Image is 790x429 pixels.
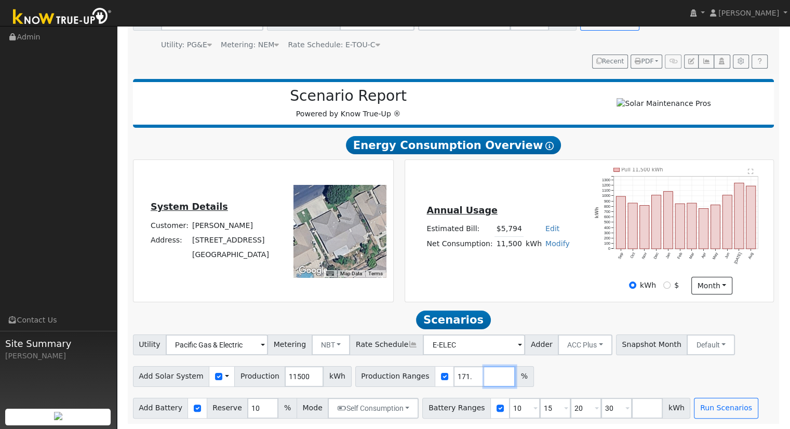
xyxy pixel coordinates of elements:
rect: onclick="" [711,205,720,249]
td: $5,794 [494,222,524,237]
rect: onclick="" [747,186,756,249]
rect: onclick="" [699,208,708,249]
text: 700 [604,209,610,214]
text: 1200 [602,182,610,187]
rect: onclick="" [640,205,649,249]
a: Modify [545,239,570,248]
span: Add Battery [133,398,189,419]
span: Site Summary [5,337,111,351]
input: Select a Rate Schedule [423,334,525,355]
span: Metering [267,334,312,355]
text: [DATE] [734,252,743,265]
rect: onclick="" [616,196,625,249]
text: Aug [748,252,755,260]
text: Mar [689,251,696,260]
span: [PERSON_NAME] [718,9,779,17]
text: Pull 11,500 kWh [622,167,664,172]
text: 300 [604,231,610,235]
h2: Scenario Report [143,87,553,105]
rect: onclick="" [676,204,685,249]
i: Show Help [545,142,554,150]
text: 800 [604,204,610,208]
button: Run Scenarios [694,398,758,419]
img: retrieve [54,412,62,420]
div: Metering: NEM [221,39,279,50]
td: 11,500 [494,236,524,251]
text:  [748,168,754,175]
label: kWh [640,280,656,291]
text: Apr [701,251,707,259]
button: Map Data [340,270,362,277]
td: [STREET_ADDRESS] [190,233,271,247]
td: Net Consumption: [425,236,494,251]
rect: onclick="" [735,183,744,249]
button: Multi-Series Graph [698,55,714,69]
button: Login As [714,55,730,69]
button: NBT [312,334,351,355]
img: Know True-Up [8,6,117,29]
input: kWh [629,281,636,289]
a: Terms (opens in new tab) [368,271,383,276]
span: Production [234,366,285,387]
td: [GEOGRAPHIC_DATA] [190,247,271,262]
input: Select a Utility [166,334,268,355]
text: Jan [665,252,672,260]
td: [PERSON_NAME] [190,218,271,233]
span: kWh [323,366,351,387]
u: Annual Usage [426,205,497,216]
span: Scenarios [416,311,490,329]
text: 900 [604,198,610,203]
span: % [515,366,533,387]
span: Utility [133,334,167,355]
span: Rate Schedule [350,334,423,355]
rect: onclick="" [688,203,697,249]
span: Snapshot Month [616,334,688,355]
a: Help Link [752,55,768,69]
text: Sep [617,252,624,260]
button: Default [687,334,735,355]
text: Nov [641,251,648,260]
rect: onclick="" [628,203,637,249]
img: Solar Maintenance Pros [617,98,711,109]
text: 1300 [602,177,610,182]
a: Edit [545,224,559,233]
button: Self Consumption [328,398,419,419]
div: [PERSON_NAME] [5,351,111,361]
text: 1000 [602,193,610,198]
text: May [712,251,719,260]
span: Energy Consumption Overview [346,136,561,155]
button: Settings [733,55,749,69]
text: Jun [724,252,731,260]
text: kWh [595,207,600,218]
div: Utility: PG&E [161,39,212,50]
text: 100 [604,241,610,246]
text: Oct [630,252,636,259]
span: Adder [525,334,558,355]
span: Production Ranges [355,366,435,387]
text: 600 [604,214,610,219]
text: 0 [608,246,610,251]
span: Battery Ranges [422,398,491,419]
td: kWh [524,236,543,251]
span: PDF [635,58,653,65]
td: Customer: [149,218,190,233]
button: Keyboard shortcuts [326,270,333,277]
button: month [691,277,732,294]
rect: onclick="" [652,195,661,249]
div: Powered by Know True-Up ® [138,87,559,119]
text: Dec [653,251,660,260]
a: Open this area in Google Maps (opens a new window) [296,264,330,277]
button: Edit User [684,55,699,69]
input: $ [663,281,671,289]
text: 400 [604,225,610,230]
u: System Details [151,202,228,212]
button: ACC Plus [558,334,612,355]
span: Reserve [207,398,248,419]
text: Feb [677,252,684,260]
span: % [278,398,297,419]
text: 500 [604,220,610,224]
button: Recent [592,55,628,69]
label: $ [674,280,679,291]
img: Google [296,264,330,277]
text: 200 [604,236,610,240]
